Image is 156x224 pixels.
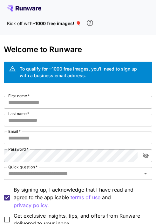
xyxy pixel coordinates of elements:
[8,146,29,152] label: Password
[14,201,49,209] button: By signing up, I acknowledge that I have read and agree to the applicable terms of use and
[71,193,100,201] p: terms of use
[71,193,100,201] button: By signing up, I acknowledge that I have read and agree to the applicable and privacy policy.
[84,17,96,29] button: In order to qualify for free credit, you need to sign up with a business email address and click ...
[8,129,21,134] label: Email
[7,21,32,26] span: Kick off with
[140,150,152,161] button: toggle password visibility
[14,201,49,209] p: privacy policy.
[32,21,81,26] span: ~1000 free images! 🎈
[8,111,29,116] label: Last name
[141,169,150,178] button: Open
[14,186,147,209] p: By signing up, I acknowledge that I have read and agree to the applicable and
[20,65,147,79] div: To qualify for ~1000 free images, you’ll need to sign up with a business email address.
[8,164,37,170] label: Quick question
[4,45,152,54] h3: Welcome to Runware
[8,93,30,98] label: First name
